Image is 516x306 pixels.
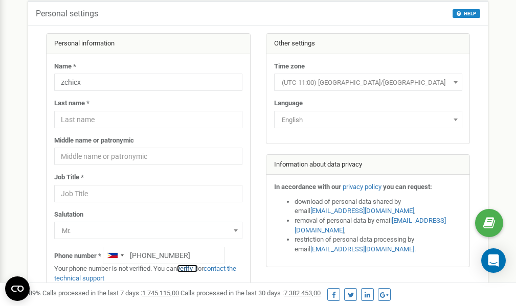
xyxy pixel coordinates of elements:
[54,222,242,239] span: Mr.
[54,264,242,283] p: Your phone number is not verified. You can or
[383,183,432,191] strong: you can request:
[54,251,101,261] label: Phone number *
[103,247,225,264] input: +1-800-555-55-55
[142,289,179,297] u: 1 745 115,00
[274,62,305,72] label: Time zone
[42,289,179,297] span: Calls processed in the last 7 days :
[274,111,462,128] span: English
[181,289,321,297] span: Calls processed in the last 30 days :
[266,155,470,175] div: Information about data privacy
[54,173,84,182] label: Job Title *
[54,265,236,282] a: contact the technical support
[54,185,242,202] input: Job Title
[310,207,414,215] a: [EMAIL_ADDRESS][DOMAIN_NAME]
[343,183,382,191] a: privacy policy
[54,111,242,128] input: Last name
[36,9,98,18] h5: Personal settings
[5,276,30,301] button: Open CMP widget
[274,99,303,108] label: Language
[54,136,134,146] label: Middle name or patronymic
[295,235,462,254] li: restriction of personal data processing by email .
[54,74,242,91] input: Name
[54,62,76,72] label: Name *
[278,76,459,90] span: (UTC-11:00) Pacific/Midway
[54,148,242,165] input: Middle name or patronymic
[54,210,83,220] label: Salutation
[295,217,446,234] a: [EMAIL_ADDRESS][DOMAIN_NAME]
[295,197,462,216] li: download of personal data shared by email ,
[177,265,198,272] a: verify it
[274,183,341,191] strong: In accordance with our
[278,113,459,127] span: English
[274,74,462,91] span: (UTC-11:00) Pacific/Midway
[295,216,462,235] li: removal of personal data by email ,
[54,99,89,108] label: Last name *
[58,224,239,238] span: Mr.
[310,245,414,253] a: [EMAIL_ADDRESS][DOMAIN_NAME]
[266,34,470,54] div: Other settings
[103,247,127,264] div: Telephone country code
[481,248,506,273] div: Open Intercom Messenger
[47,34,250,54] div: Personal information
[284,289,321,297] u: 7 382 453,00
[453,9,480,18] button: HELP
